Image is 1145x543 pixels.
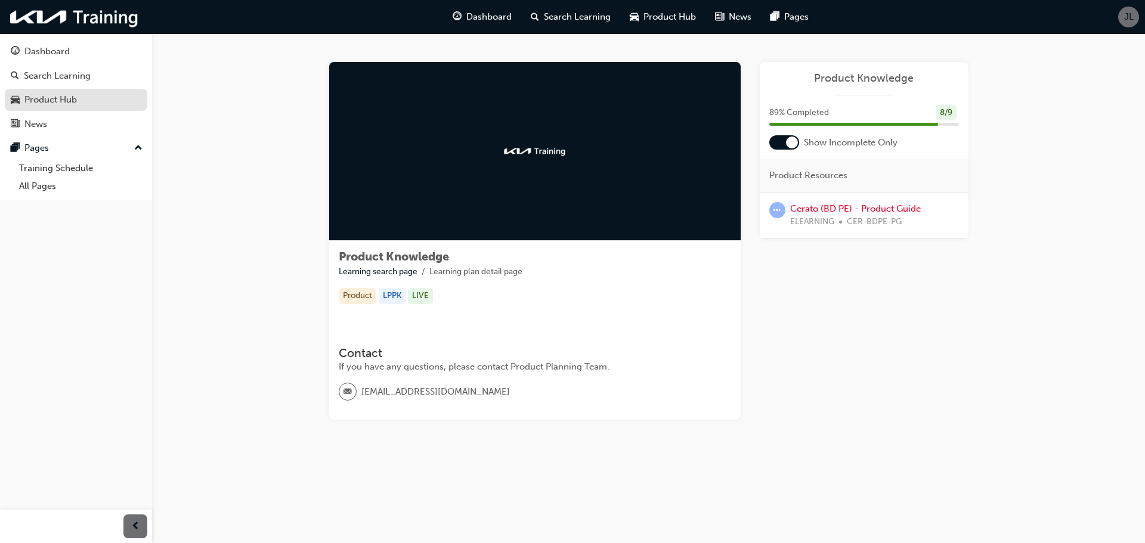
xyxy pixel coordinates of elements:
[643,10,696,24] span: Product Hub
[705,5,761,29] a: news-iconNews
[770,10,779,24] span: pages-icon
[339,266,417,277] a: Learning search page
[466,10,512,24] span: Dashboard
[769,169,847,182] span: Product Resources
[131,519,140,534] span: prev-icon
[11,46,20,57] span: guage-icon
[521,5,620,29] a: search-iconSearch Learning
[847,215,902,229] span: CER-BDPE-PG
[502,145,568,157] img: kia-training
[24,117,47,131] div: News
[408,288,433,304] div: LIVE
[936,105,957,121] div: 8 / 9
[339,346,731,360] h3: Contact
[784,10,809,24] span: Pages
[769,106,829,120] span: 89 % Completed
[769,202,785,218] span: learningRecordVerb_ATTEMPT-icon
[11,119,20,130] span: news-icon
[729,10,751,24] span: News
[5,65,147,87] a: Search Learning
[630,10,639,24] span: car-icon
[339,288,376,304] div: Product
[14,177,147,196] a: All Pages
[11,95,20,106] span: car-icon
[134,141,143,156] span: up-icon
[379,288,406,304] div: LPPK
[339,360,731,374] div: If you have any questions, please contact Product Planning Team.
[24,69,91,83] div: Search Learning
[804,136,898,150] span: Show Incomplete Only
[11,71,19,82] span: search-icon
[429,265,522,279] li: Learning plan detail page
[24,93,77,107] div: Product Hub
[339,250,449,263] span: Product Knowledge
[1124,10,1134,24] span: JL
[5,38,147,137] button: DashboardSearch LearningProduct HubNews
[5,89,147,111] a: Product Hub
[761,5,818,29] a: pages-iconPages
[620,5,705,29] a: car-iconProduct Hub
[6,5,143,29] img: kia-training
[531,10,539,24] span: search-icon
[5,137,147,159] button: Pages
[443,5,521,29] a: guage-iconDashboard
[790,203,921,214] a: Cerato (BD PE) - Product Guide
[769,72,959,85] a: Product Knowledge
[24,141,49,155] div: Pages
[11,143,20,154] span: pages-icon
[1118,7,1139,27] button: JL
[544,10,611,24] span: Search Learning
[5,41,147,63] a: Dashboard
[5,113,147,135] a: News
[24,45,70,58] div: Dashboard
[343,384,352,400] span: email-icon
[14,159,147,178] a: Training Schedule
[453,10,462,24] span: guage-icon
[361,385,510,399] span: [EMAIL_ADDRESS][DOMAIN_NAME]
[715,10,724,24] span: news-icon
[790,215,834,229] span: ELEARNING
